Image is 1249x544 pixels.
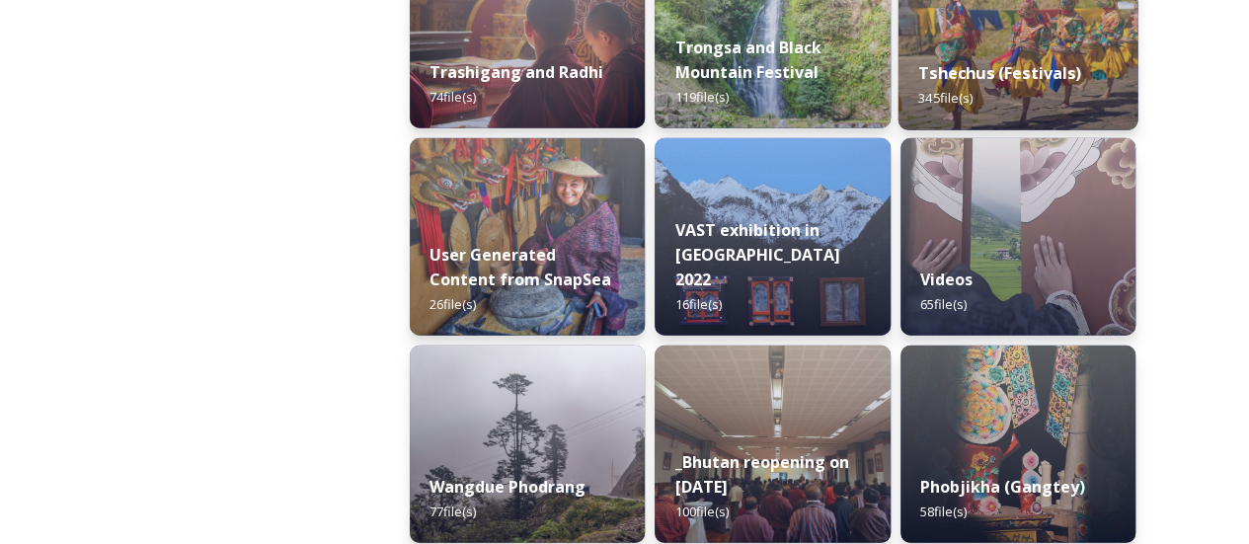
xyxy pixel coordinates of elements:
[429,295,476,313] span: 26 file(s)
[674,451,848,498] strong: _Bhutan reopening on [DATE]
[655,346,890,543] img: DSC00319.jpg
[920,503,967,520] span: 58 file(s)
[920,269,973,290] strong: Videos
[429,476,585,498] strong: Wangdue Phodrang
[429,88,476,106] span: 74 file(s)
[920,295,967,313] span: 65 file(s)
[674,219,839,290] strong: VAST exhibition in [GEOGRAPHIC_DATA] 2022
[674,37,820,83] strong: Trongsa and Black Mountain Festival
[674,88,728,106] span: 119 file(s)
[918,89,973,107] span: 345 file(s)
[900,346,1135,543] img: Phobjika%2520by%2520Matt%2520Dutile2.jpg
[410,346,645,543] img: 2022-10-01%252016.15.46.jpg
[674,295,721,313] span: 16 file(s)
[655,138,890,336] img: VAST%2520Bhutan%2520art%2520exhibition%2520in%2520Brussels3.jpg
[900,138,1135,336] img: Textile.jpg
[429,244,611,290] strong: User Generated Content from SnapSea
[918,62,1081,84] strong: Tshechus (Festivals)
[920,476,1085,498] strong: Phobjikha (Gangtey)
[410,138,645,336] img: 0FDA4458-C9AB-4E2F-82A6-9DC136F7AE71.jpeg
[674,503,728,520] span: 100 file(s)
[429,503,476,520] span: 77 file(s)
[429,61,603,83] strong: Trashigang and Radhi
